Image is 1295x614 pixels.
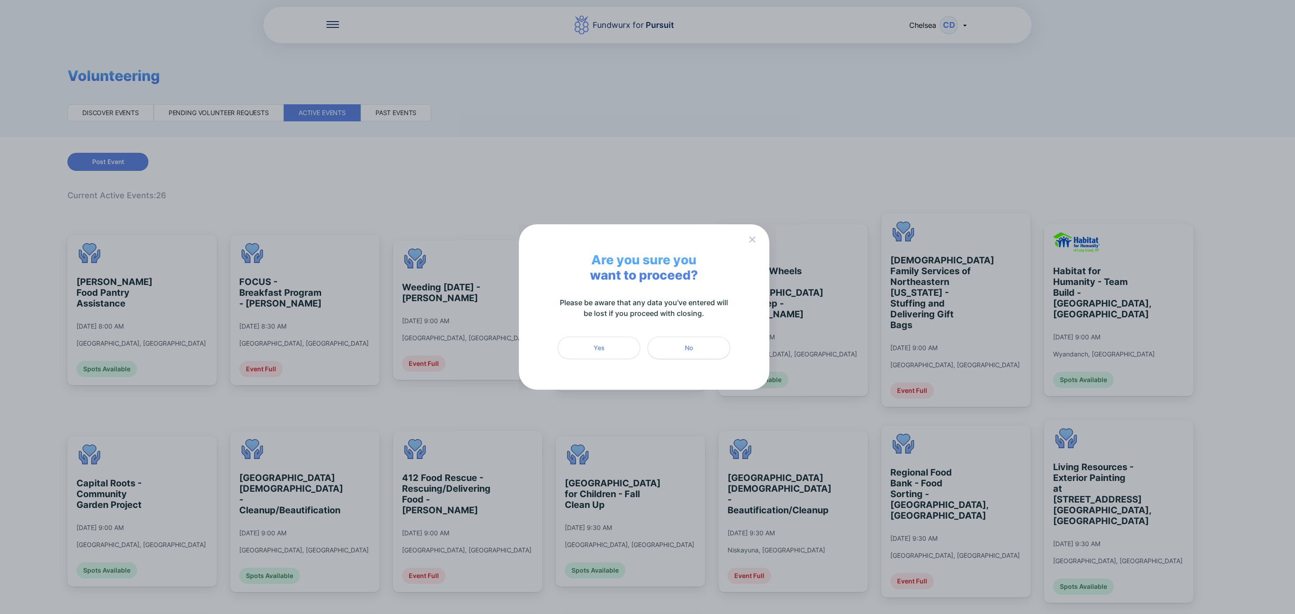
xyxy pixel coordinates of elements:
span: Yes [594,343,605,352]
div: Please be aware that any data you've entered will be lost if you proceed with closing. [560,297,728,319]
span: Are you sure you want to proceed? [590,252,698,283]
span: No [685,343,693,352]
button: Yes [558,337,640,359]
button: No [647,337,730,359]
